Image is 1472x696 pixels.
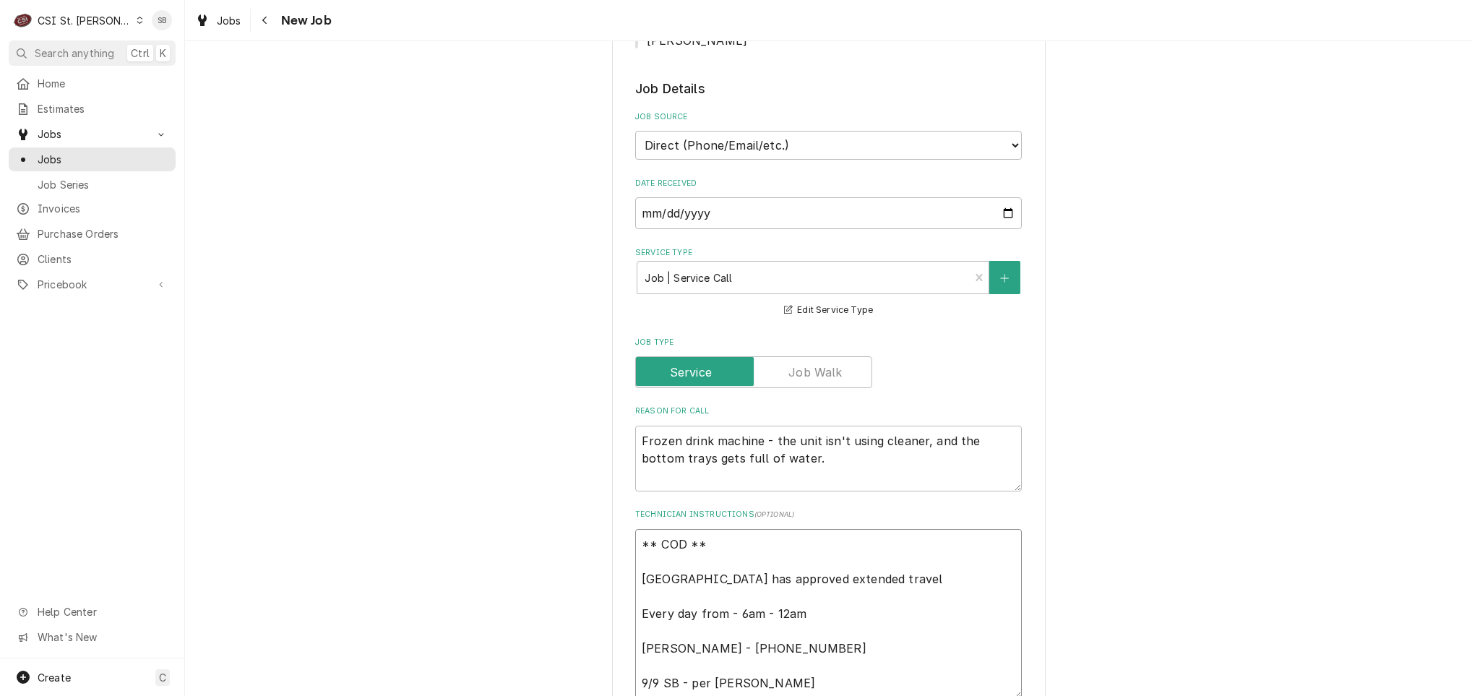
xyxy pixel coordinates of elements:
[635,337,1022,348] label: Job Type
[635,178,1022,229] div: Date Received
[38,13,132,28] div: CSI St. [PERSON_NAME]
[9,147,176,171] a: Jobs
[635,509,1022,520] label: Technician Instructions
[635,111,1022,160] div: Job Source
[635,426,1022,491] textarea: Frozen drink machine - the unit isn't using cleaner, and the bottom trays gets full of water.
[152,10,172,30] div: SB
[635,247,1022,319] div: Service Type
[38,101,168,116] span: Estimates
[9,197,176,220] a: Invoices
[9,272,176,296] a: Go to Pricebook
[9,40,176,66] button: Search anythingCtrlK
[635,247,1022,259] label: Service Type
[131,46,150,61] span: Ctrl
[38,630,167,645] span: What's New
[38,76,168,91] span: Home
[9,97,176,121] a: Estimates
[754,510,795,518] span: ( optional )
[38,277,147,292] span: Pricebook
[9,625,176,649] a: Go to What's New
[189,9,247,33] a: Jobs
[635,337,1022,388] div: Job Type
[635,197,1022,229] input: yyyy-mm-dd
[38,671,71,684] span: Create
[38,201,168,216] span: Invoices
[635,178,1022,189] label: Date Received
[152,10,172,30] div: Shayla Bell's Avatar
[9,222,176,246] a: Purchase Orders
[38,126,147,142] span: Jobs
[13,10,33,30] div: C
[635,80,1022,98] legend: Job Details
[13,10,33,30] div: CSI St. Louis's Avatar
[160,46,166,61] span: K
[217,13,241,28] span: Jobs
[9,600,176,624] a: Go to Help Center
[9,72,176,95] a: Home
[38,177,168,192] span: Job Series
[989,261,1020,294] button: Create New Service
[35,46,114,61] span: Search anything
[277,11,332,30] span: New Job
[38,252,168,267] span: Clients
[9,247,176,271] a: Clients
[159,670,166,685] span: C
[635,111,1022,123] label: Job Source
[782,301,875,319] button: Edit Service Type
[38,226,168,241] span: Purchase Orders
[254,9,277,32] button: Navigate back
[635,405,1022,417] label: Reason For Call
[38,152,168,167] span: Jobs
[635,405,1022,491] div: Reason For Call
[9,173,176,197] a: Job Series
[1000,273,1009,283] svg: Create New Service
[9,122,176,146] a: Go to Jobs
[38,604,167,619] span: Help Center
